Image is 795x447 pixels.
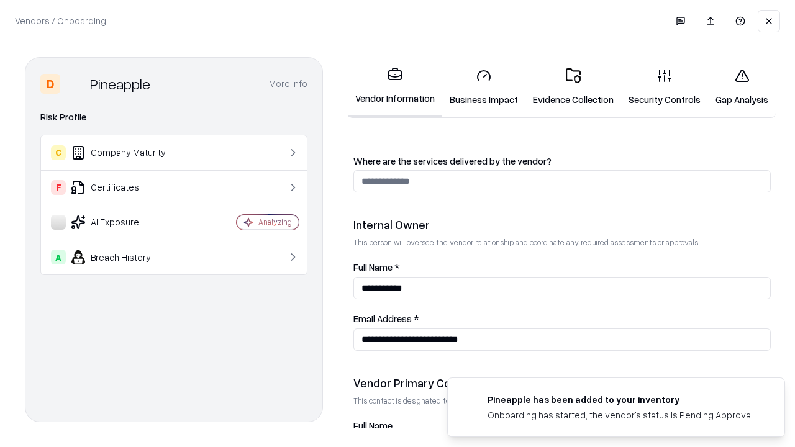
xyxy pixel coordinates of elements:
[488,393,755,406] div: Pineapple has been added to your inventory
[463,393,478,408] img: pineappleenergy.com
[51,180,199,195] div: Certificates
[353,156,771,166] label: Where are the services delivered by the vendor?
[353,314,771,323] label: Email Address *
[65,74,85,94] img: Pineapple
[51,250,199,264] div: Breach History
[348,57,442,117] a: Vendor Information
[40,74,60,94] div: D
[353,217,771,232] div: Internal Owner
[269,73,307,95] button: More info
[258,217,292,227] div: Analyzing
[525,58,621,116] a: Evidence Collection
[708,58,776,116] a: Gap Analysis
[353,237,771,248] p: This person will oversee the vendor relationship and coordinate any required assessments or appro...
[90,74,150,94] div: Pineapple
[353,395,771,406] p: This contact is designated to receive the assessment request from Shift
[51,215,199,230] div: AI Exposure
[51,250,66,264] div: A
[621,58,708,116] a: Security Controls
[51,145,66,160] div: C
[51,145,199,160] div: Company Maturity
[40,110,307,125] div: Risk Profile
[15,14,106,27] p: Vendors / Onboarding
[488,409,755,422] div: Onboarding has started, the vendor's status is Pending Approval.
[353,376,771,391] div: Vendor Primary Contact
[353,263,771,272] label: Full Name *
[442,58,525,116] a: Business Impact
[353,421,771,430] label: Full Name
[51,180,66,195] div: F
